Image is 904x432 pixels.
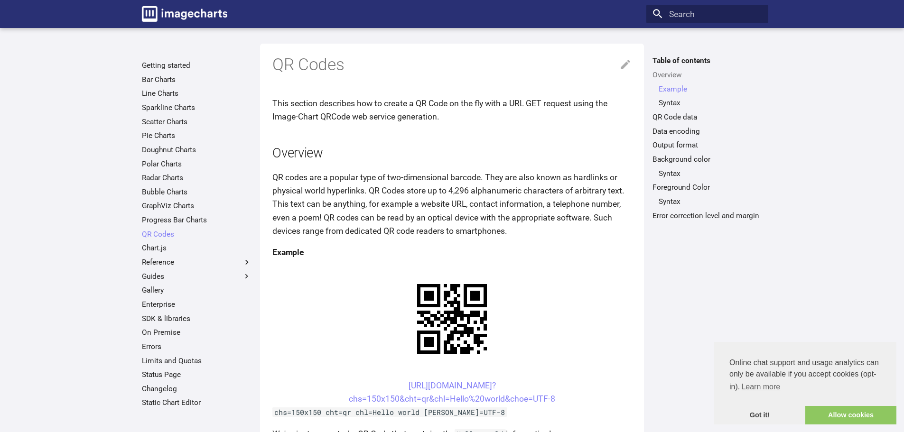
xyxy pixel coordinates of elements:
a: learn more about cookies [740,380,782,394]
a: Data encoding [652,127,762,136]
a: GraphViz Charts [142,201,252,211]
label: Guides [142,272,252,281]
a: Static Chart Editor [142,398,252,407]
h1: QR Codes [272,54,632,76]
input: Search [646,5,768,24]
div: cookieconsent [714,342,896,424]
a: Limits and Quotas [142,356,252,366]
a: Syntax [659,197,762,206]
a: Changelog [142,384,252,394]
nav: Table of contents [646,56,768,220]
a: Output format [652,140,762,150]
nav: Foreground Color [652,197,762,206]
h4: Example [272,246,632,259]
a: Foreground Color [652,183,762,192]
a: Syntax [659,98,762,108]
a: QR Code data [652,112,762,122]
label: Reference [142,257,252,267]
span: Online chat support and usage analytics can only be available if you accept cookies (opt-in). [729,357,881,394]
a: Overview [652,70,762,80]
a: Progress Bar Charts [142,215,252,225]
a: Polar Charts [142,159,252,169]
a: Gallery [142,285,252,295]
a: Errors [142,342,252,351]
a: Radar Charts [142,173,252,183]
a: allow cookies [805,406,896,425]
nav: Background color [652,169,762,178]
a: Scatter Charts [142,117,252,127]
img: chart [401,267,503,370]
a: On Premise [142,328,252,337]
nav: Overview [652,84,762,108]
a: Syntax [659,169,762,178]
a: Status Page [142,370,252,379]
a: SDK & libraries [142,314,252,323]
p: This section describes how to create a QR Code on the fly with a URL GET request using the Image-... [272,97,632,123]
a: [URL][DOMAIN_NAME]?chs=150x150&cht=qr&chl=Hello%20world&choe=UTF-8 [349,381,555,404]
a: Example [659,84,762,94]
a: Chart.js [142,243,252,253]
a: Doughnut Charts [142,145,252,155]
a: Sparkline Charts [142,103,252,112]
a: Bar Charts [142,75,252,84]
p: QR codes are a popular type of two-dimensional barcode. They are also known as hardlinks or physi... [272,171,632,238]
a: Getting started [142,61,252,70]
h2: Overview [272,144,632,163]
a: Pie Charts [142,131,252,140]
a: Enterprise [142,300,252,309]
a: dismiss cookie message [714,406,805,425]
a: Bubble Charts [142,187,252,197]
a: Background color [652,155,762,164]
code: chs=150x150 cht=qr chl=Hello world [PERSON_NAME]=UTF-8 [272,407,507,417]
a: Image-Charts documentation [138,2,232,26]
a: Line Charts [142,89,252,98]
a: QR Codes [142,230,252,239]
a: Error correction level and margin [652,211,762,221]
img: logo [142,6,227,22]
label: Table of contents [646,56,768,65]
